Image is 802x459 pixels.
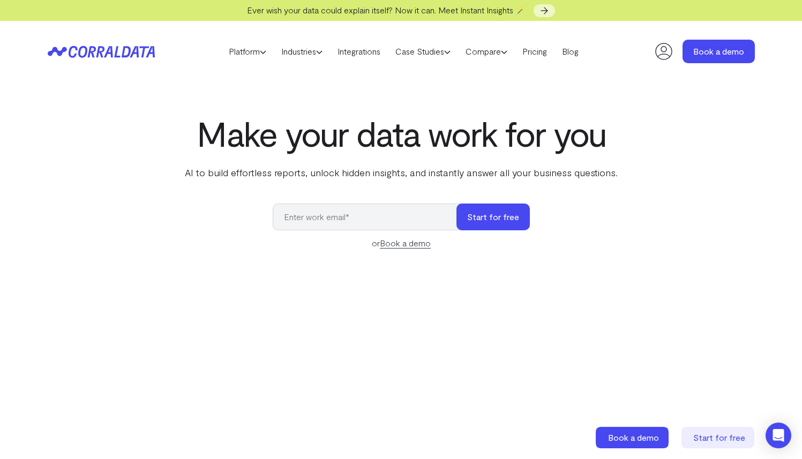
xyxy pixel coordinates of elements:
[388,43,458,59] a: Case Studies
[554,43,586,59] a: Blog
[273,237,530,250] div: or
[681,427,756,448] a: Start for free
[608,432,659,442] span: Book a demo
[456,204,530,230] button: Start for free
[183,165,620,179] p: AI to build effortless reports, unlock hidden insights, and instantly answer all your business qu...
[596,427,671,448] a: Book a demo
[380,238,431,249] a: Book a demo
[683,40,755,63] a: Book a demo
[274,43,330,59] a: Industries
[693,432,745,442] span: Start for free
[766,423,791,448] div: Open Intercom Messenger
[458,43,515,59] a: Compare
[247,5,526,15] span: Ever wish your data could explain itself? Now it can. Meet Instant Insights 🪄
[515,43,554,59] a: Pricing
[221,43,274,59] a: Platform
[273,204,467,230] input: Enter work email*
[183,114,620,153] h1: Make your data work for you
[330,43,388,59] a: Integrations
